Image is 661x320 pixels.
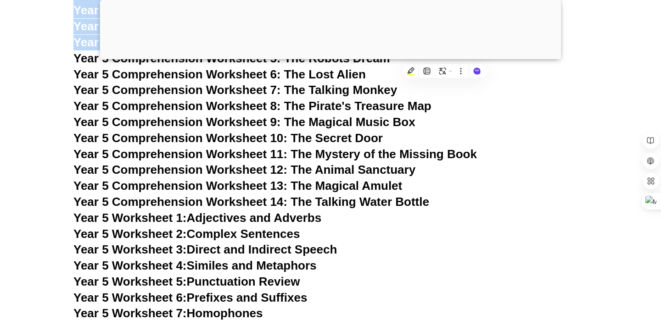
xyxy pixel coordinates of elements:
a: Year 5 Comprehension Worksheet 3: The Time Capsule [73,19,386,33]
a: Year 5 Comprehension Worksheet 14: The Talking Water Bottle [73,195,429,209]
a: Year 5 Worksheet 2:Complex Sentences [73,227,300,241]
a: Year 5 Comprehension Worksheet 9: The Magical Music Box [73,115,415,129]
a: Year 5 Comprehension Worksheet 4: The Journey to [GEOGRAPHIC_DATA] [73,35,500,49]
span: Year 5 Worksheet 3: [73,243,187,256]
a: Year 5 Comprehension Worksheet 10: The Secret Door [73,131,383,145]
span: Year 5 Worksheet 6: [73,291,187,304]
a: Year 5 Worksheet 5:Punctuation Review [73,275,300,288]
a: Year 5 Comprehension Worksheet 2: The Animal Detective [73,3,404,17]
a: Year 5 Comprehension Worksheet 8: The Pirate's Treasure Map [73,99,431,113]
a: Year 5 Worksheet 3:Direct and Indirect Speech [73,243,337,256]
iframe: Chat Widget [504,216,661,320]
a: Year 5 Worksheet 6:Prefixes and Suffixes [73,291,307,304]
a: Year 5 Comprehension Worksheet 11: The Mystery of the Missing Book [73,147,477,161]
a: Year 5 Comprehension Worksheet 6: The Lost Alien [73,67,366,81]
a: Year 5 Comprehension Worksheet 13: The Magical Amulet [73,179,402,193]
a: Year 5 Comprehension Worksheet 12: The Animal Sanctuary [73,163,415,177]
span: Year 5 Worksheet 1: [73,211,187,225]
a: Year 5 Worksheet 1:Adjectives and Adverbs [73,211,321,225]
span: Year 5 Worksheet 5: [73,275,187,288]
a: Year 5 Comprehension Worksheet 7: The Talking Monkey [73,83,397,97]
span: Year 5 Worksheet 2: [73,227,187,241]
span: Year 5 Worksheet 4: [73,259,187,272]
a: Year 5 Comprehension Worksheet 5: The Robots Dream [73,51,390,65]
a: Year 5 Worksheet 7:Homophones [73,306,263,320]
span: Year 5 Worksheet 7: [73,306,187,320]
a: Year 5 Worksheet 4:Similes and Metaphors [73,259,317,272]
